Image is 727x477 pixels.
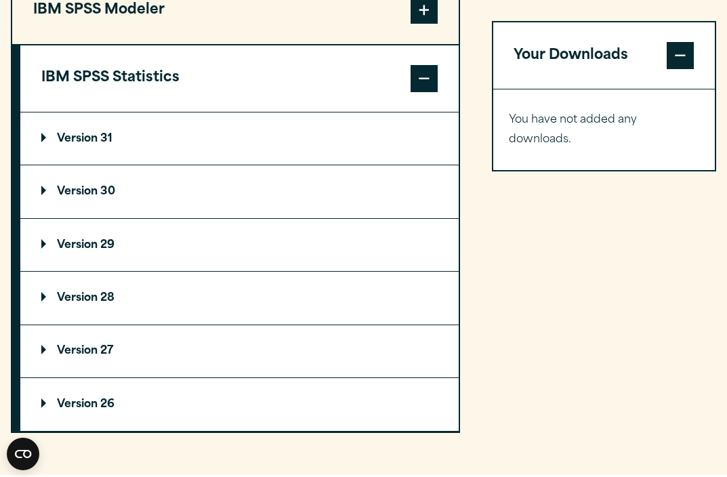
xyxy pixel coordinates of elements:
div: IBM SPSS Statistics [20,112,459,432]
summary: Version 28 [20,272,459,324]
p: Version 30 [41,186,115,197]
p: Version 28 [41,293,115,304]
summary: Version 30 [20,165,459,217]
p: Version 27 [41,346,113,356]
summary: Version 27 [20,325,459,377]
p: Version 31 [41,133,112,144]
button: Open CMP widget [7,438,39,470]
summary: Version 29 [20,219,459,271]
p: Version 26 [41,399,115,410]
p: You have not added any downloads. [509,110,699,150]
summary: Version 26 [20,378,459,430]
summary: Version 31 [20,112,459,165]
div: Your Downloads [493,89,715,170]
button: IBM SPSS Statistics [20,45,459,112]
button: Your Downloads [493,22,715,89]
p: Version 29 [41,240,115,251]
